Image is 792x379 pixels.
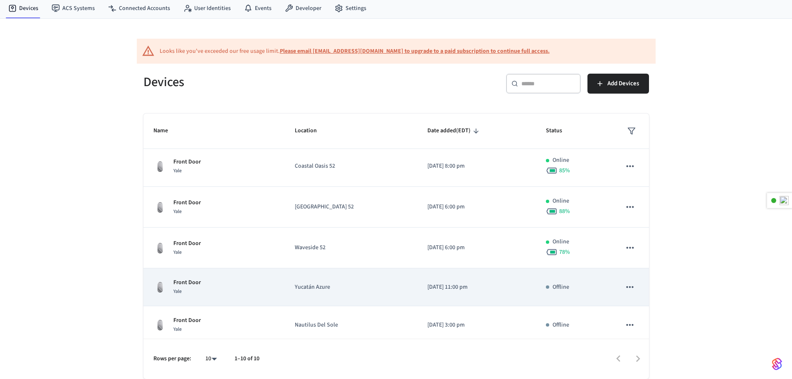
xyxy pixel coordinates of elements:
[153,124,179,137] span: Name
[173,288,182,295] span: Yale
[173,249,182,256] span: Yale
[153,241,167,255] img: August Wifi Smart Lock 3rd Gen, Silver, Front
[280,47,550,55] a: Please email [EMAIL_ADDRESS][DOMAIN_NAME] to upgrade to a paid subscription to continue full access.
[295,243,407,252] p: Waveside 52
[173,208,182,215] span: Yale
[553,238,569,246] p: Online
[173,167,182,174] span: Yale
[177,1,237,16] a: User Identities
[295,162,407,171] p: Coastal Oasis 52
[160,47,550,56] div: Looks like you've exceeded our free usage limit.
[295,283,407,292] p: Yucatán Azure
[295,124,328,137] span: Location
[153,201,167,214] img: August Wifi Smart Lock 3rd Gen, Silver, Front
[201,353,221,365] div: 10
[553,321,569,329] p: Offline
[427,243,526,252] p: [DATE] 6:00 pm
[587,74,649,94] button: Add Devices
[153,280,167,294] img: August Wifi Smart Lock 3rd Gen, Silver, Front
[553,197,569,206] p: Online
[772,357,782,371] img: SeamLogoGradient.69752ec5.svg
[173,316,201,325] p: Front Door
[173,198,201,207] p: Front Door
[153,160,167,173] img: August Wifi Smart Lock 3rd Gen, Silver, Front
[427,283,526,292] p: [DATE] 11:00 pm
[45,1,101,16] a: ACS Systems
[559,248,570,256] span: 78 %
[173,326,182,333] span: Yale
[173,278,201,287] p: Front Door
[427,124,481,137] span: Date added(EDT)
[607,78,639,89] span: Add Devices
[153,354,191,363] p: Rows per page:
[234,354,259,363] p: 1–10 of 10
[546,124,573,137] span: Status
[427,321,526,329] p: [DATE] 3:00 pm
[173,239,201,248] p: Front Door
[553,283,569,292] p: Offline
[553,156,569,165] p: Online
[295,321,407,329] p: Nautilus Del Sole
[153,318,167,332] img: August Wifi Smart Lock 3rd Gen, Silver, Front
[295,203,407,211] p: [GEOGRAPHIC_DATA] 52
[427,162,526,171] p: [DATE] 8:00 pm
[559,166,570,175] span: 85 %
[278,1,328,16] a: Developer
[559,207,570,216] span: 88 %
[101,1,177,16] a: Connected Accounts
[173,158,201,166] p: Front Door
[237,1,278,16] a: Events
[427,203,526,211] p: [DATE] 6:00 pm
[328,1,373,16] a: Settings
[2,1,45,16] a: Devices
[143,74,391,91] h5: Devices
